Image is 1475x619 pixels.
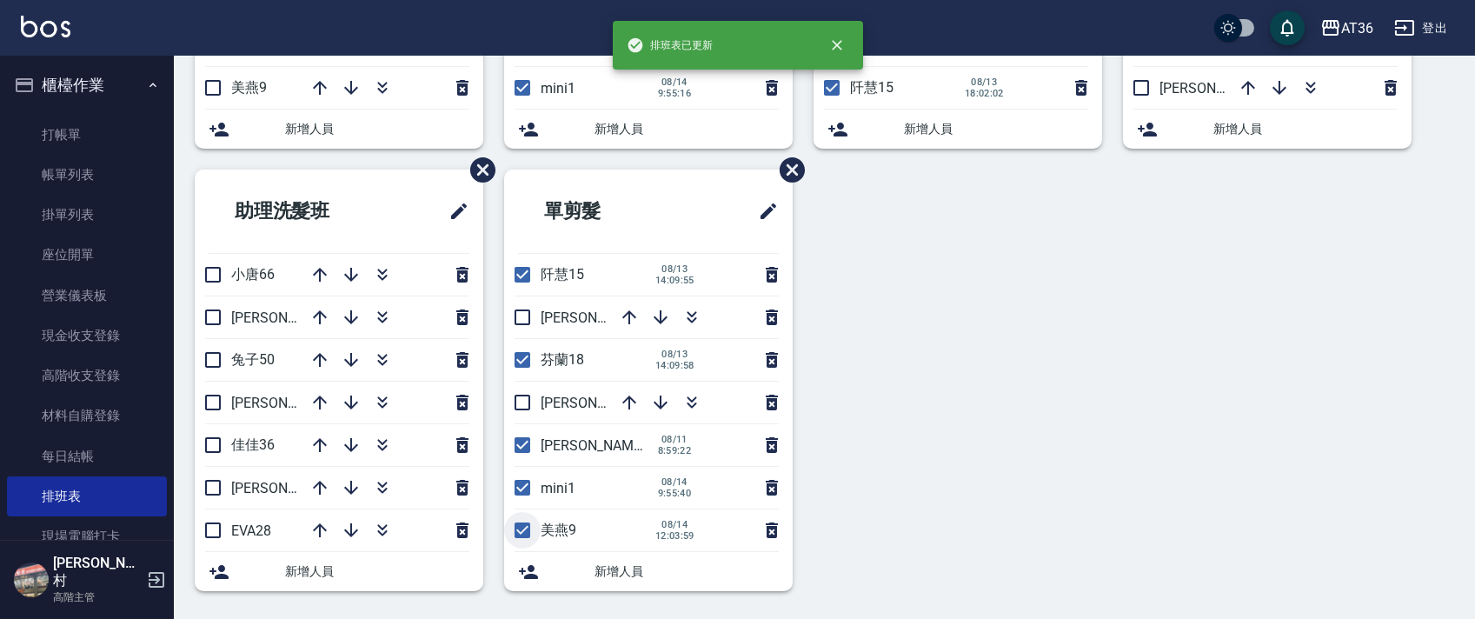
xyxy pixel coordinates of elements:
[627,37,714,54] span: 排班表已更新
[53,589,142,605] p: 高階主管
[655,476,694,488] span: 08/14
[655,275,694,286] span: 14:09:55
[541,522,576,538] span: 美燕9
[7,155,167,195] a: 帳單列表
[14,562,49,597] img: Person
[7,195,167,235] a: 掛單列表
[7,115,167,155] a: 打帳單
[655,488,694,499] span: 9:55:40
[850,79,894,96] span: 阡慧15
[541,437,661,454] span: [PERSON_NAME]16
[814,110,1102,149] div: 新增人員
[504,110,793,149] div: 新增人員
[767,144,807,196] span: 刪除班表
[231,351,275,368] span: 兔子50
[965,88,1004,99] span: 18:02:02
[7,516,167,556] a: 現場電腦打卡
[7,356,167,396] a: 高階收支登錄
[1341,17,1373,39] div: AT36
[231,266,275,283] span: 小唐66
[1387,12,1454,44] button: 登出
[518,180,688,243] h2: 單剪髮
[1159,80,1279,97] span: [PERSON_NAME]11
[655,88,694,99] span: 9:55:16
[285,120,469,138] span: 新增人員
[541,266,584,283] span: 阡慧15
[438,190,469,232] span: 修改班表的標題
[541,395,661,411] span: [PERSON_NAME]11
[655,77,694,88] span: 08/14
[195,552,483,591] div: 新增人員
[231,79,267,96] span: 美燕9
[595,120,779,138] span: 新增人員
[209,180,396,243] h2: 助理洗髮班
[285,562,469,581] span: 新增人員
[7,63,167,108] button: 櫃檯作業
[195,110,483,149] div: 新增人員
[7,316,167,356] a: 現金收支登錄
[231,522,271,539] span: EVA28
[965,77,1004,88] span: 08/13
[655,530,694,542] span: 12:03:59
[655,519,694,530] span: 08/14
[655,445,694,456] span: 8:59:22
[655,434,694,445] span: 08/11
[231,480,351,496] span: [PERSON_NAME]55
[231,436,275,453] span: 佳佳36
[747,190,779,232] span: 修改班表的標題
[1123,110,1412,149] div: 新增人員
[53,555,142,589] h5: [PERSON_NAME]村
[504,552,793,591] div: 新增人員
[595,562,779,581] span: 新增人員
[7,476,167,516] a: 排班表
[1270,10,1305,45] button: save
[21,16,70,37] img: Logo
[1213,120,1398,138] span: 新增人員
[541,309,653,326] span: [PERSON_NAME]6
[655,263,694,275] span: 08/13
[655,349,694,360] span: 08/13
[904,120,1088,138] span: 新增人員
[231,309,351,326] span: [PERSON_NAME]58
[818,26,856,64] button: close
[7,235,167,275] a: 座位開單
[7,396,167,436] a: 材料自購登錄
[457,144,498,196] span: 刪除班表
[541,351,584,368] span: 芬蘭18
[7,276,167,316] a: 營業儀表板
[655,360,694,371] span: 14:09:58
[1313,10,1380,46] button: AT36
[541,480,575,496] span: mini1
[541,80,575,97] span: mini1
[231,395,351,411] span: [PERSON_NAME]59
[7,436,167,476] a: 每日結帳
